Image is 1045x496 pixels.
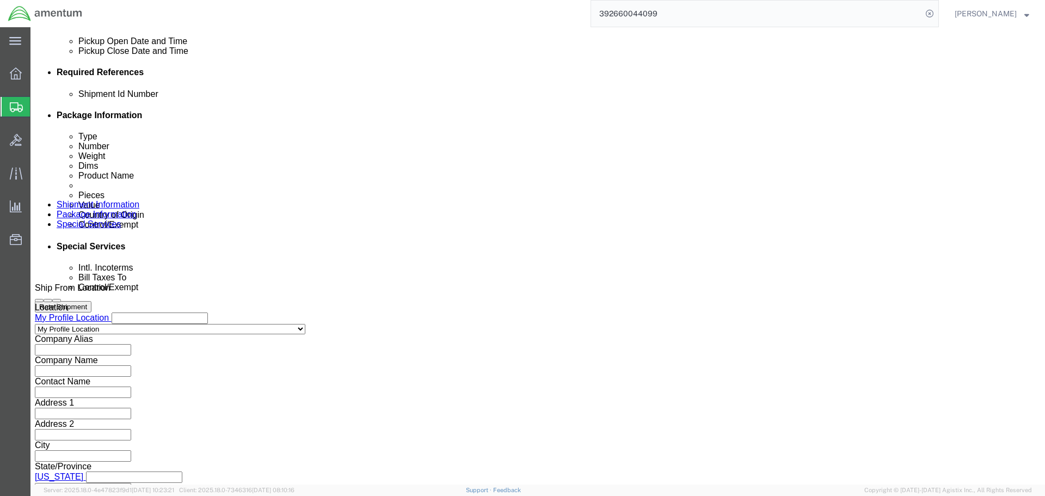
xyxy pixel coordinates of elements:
[30,27,1045,485] iframe: FS Legacy Container
[591,1,922,27] input: Search for shipment number, reference number
[954,7,1030,20] button: [PERSON_NAME]
[8,5,83,22] img: logo
[179,487,294,493] span: Client: 2025.18.0-7346316
[466,487,493,493] a: Support
[493,487,521,493] a: Feedback
[132,487,174,493] span: [DATE] 10:23:21
[252,487,294,493] span: [DATE] 08:10:16
[864,486,1032,495] span: Copyright © [DATE]-[DATE] Agistix Inc., All Rights Reserved
[955,8,1017,20] span: Nick Riddle
[44,487,174,493] span: Server: 2025.18.0-4e47823f9d1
